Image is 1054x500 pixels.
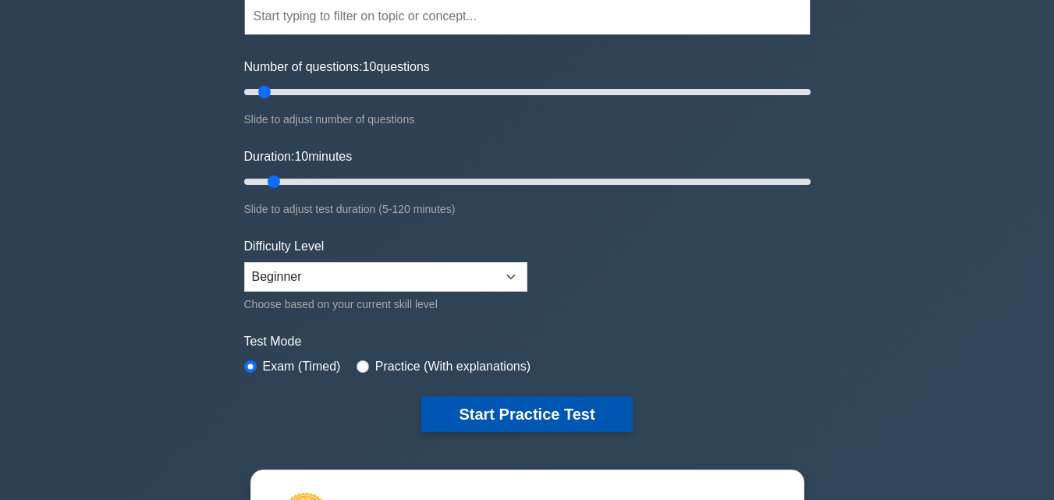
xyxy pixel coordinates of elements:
[263,357,341,376] label: Exam (Timed)
[244,332,811,351] label: Test Mode
[244,200,811,218] div: Slide to adjust test duration (5-120 minutes)
[363,60,377,73] span: 10
[244,147,353,166] label: Duration: minutes
[244,58,430,76] label: Number of questions: questions
[244,295,527,314] div: Choose based on your current skill level
[244,237,325,256] label: Difficulty Level
[421,396,632,432] button: Start Practice Test
[244,110,811,129] div: Slide to adjust number of questions
[294,150,308,163] span: 10
[375,357,531,376] label: Practice (With explanations)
